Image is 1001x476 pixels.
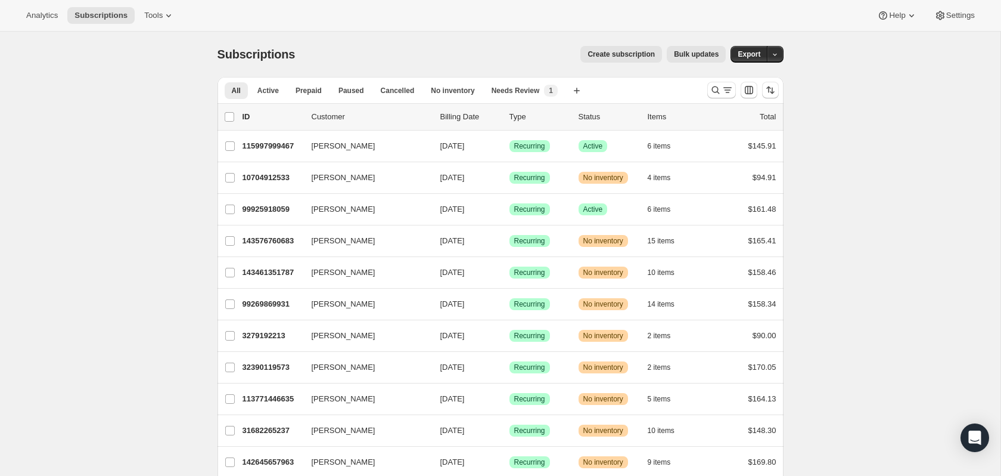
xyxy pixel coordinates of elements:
div: 142645657963[PERSON_NAME][DATE]SuccessRecurringWarningNo inventory9 items$169.80 [243,454,776,471]
span: Recurring [514,363,545,372]
span: [PERSON_NAME] [312,203,375,215]
span: No inventory [583,426,623,435]
p: 115997999467 [243,140,302,152]
span: $158.46 [748,268,776,277]
button: [PERSON_NAME] [304,421,424,440]
button: [PERSON_NAME] [304,295,424,314]
button: [PERSON_NAME] [304,390,424,409]
button: 15 items [648,233,688,249]
button: 6 items [648,138,684,154]
button: [PERSON_NAME] [304,453,424,472]
span: 1 [549,86,553,95]
button: Tools [137,7,182,24]
div: Open Intercom Messenger [960,424,989,452]
span: Recurring [514,268,545,277]
button: Customize table column order and visibility [741,82,757,98]
button: Export [730,46,767,63]
span: 9 items [648,458,671,467]
span: Create subscription [587,50,655,59]
p: 31682265237 [243,425,302,437]
span: No inventory [583,331,623,341]
button: [PERSON_NAME] [304,137,424,156]
span: [PERSON_NAME] [312,393,375,405]
p: Customer [312,111,431,123]
span: Cancelled [381,86,415,95]
span: Analytics [26,11,58,20]
p: 99269869931 [243,298,302,310]
span: Recurring [514,299,545,309]
span: 5 items [648,394,671,404]
span: $165.41 [748,236,776,245]
span: No inventory [583,299,623,309]
span: Active [583,141,603,151]
div: 113771446635[PERSON_NAME][DATE]SuccessRecurringWarningNo inventory5 items$164.13 [243,391,776,407]
span: [DATE] [440,268,465,277]
span: Recurring [514,331,545,341]
div: 32390119573[PERSON_NAME][DATE]SuccessRecurringWarningNo inventory2 items$170.05 [243,359,776,376]
span: [DATE] [440,458,465,466]
span: [DATE] [440,299,465,308]
span: [PERSON_NAME] [312,172,375,184]
span: Needs Review [492,86,540,95]
span: Bulk updates [674,50,719,59]
div: Type [509,111,569,123]
span: 10 items [648,268,674,277]
span: $145.91 [748,141,776,150]
span: [PERSON_NAME] [312,267,375,279]
div: 99269869931[PERSON_NAME][DATE]SuccessRecurringWarningNo inventory14 items$158.34 [243,296,776,313]
span: [PERSON_NAME] [312,456,375,468]
p: Total [760,111,776,123]
span: 2 items [648,363,671,372]
button: 4 items [648,169,684,186]
button: Analytics [19,7,65,24]
p: 99925918059 [243,203,302,215]
span: $161.48 [748,205,776,214]
span: Recurring [514,236,545,246]
span: [PERSON_NAME] [312,298,375,310]
div: 115997999467[PERSON_NAME][DATE]SuccessRecurringSuccessActive6 items$145.91 [243,138,776,154]
div: IDCustomerBilling DateTypeStatusItemsTotal [243,111,776,123]
p: 143461351787 [243,267,302,279]
span: Recurring [514,394,545,404]
p: 143576760683 [243,235,302,247]
button: 2 items [648,327,684,344]
button: 6 items [648,201,684,218]
p: ID [243,111,302,123]
button: 10 items [648,422,688,439]
span: Recurring [514,173,545,183]
span: No inventory [583,394,623,404]
span: 6 items [648,141,671,151]
span: 15 items [648,236,674,246]
span: $148.30 [748,426,776,435]
p: 3279192213 [243,330,302,342]
span: No inventory [583,173,623,183]
span: No inventory [431,86,474,95]
span: Recurring [514,458,545,467]
span: Active [257,86,279,95]
button: 2 items [648,359,684,376]
span: $94.91 [753,173,776,182]
button: [PERSON_NAME] [304,200,424,219]
span: [DATE] [440,236,465,245]
button: 14 items [648,296,688,313]
span: Export [738,50,760,59]
span: [PERSON_NAME] [312,330,375,342]
div: 143576760683[PERSON_NAME][DATE]SuccessRecurringWarningNo inventory15 items$165.41 [243,233,776,249]
button: 5 items [648,391,684,407]
span: No inventory [583,363,623,372]
button: Create new view [567,82,586,99]
span: [DATE] [440,363,465,372]
span: $164.13 [748,394,776,403]
span: Paused [338,86,364,95]
button: [PERSON_NAME] [304,168,424,187]
span: Subscriptions [217,48,296,61]
span: Subscriptions [74,11,128,20]
span: Recurring [514,426,545,435]
span: [PERSON_NAME] [312,235,375,247]
span: Settings [946,11,975,20]
span: [PERSON_NAME] [312,140,375,152]
span: [DATE] [440,331,465,340]
span: No inventory [583,268,623,277]
div: Items [648,111,707,123]
span: [DATE] [440,173,465,182]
